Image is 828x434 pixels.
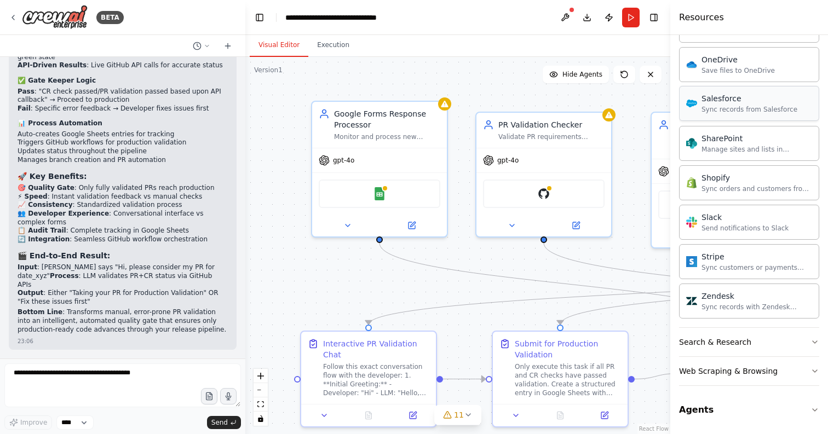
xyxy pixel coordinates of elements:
[50,272,79,280] strong: Process
[562,70,602,79] span: Hide Agents
[18,88,34,95] strong: Pass
[545,219,607,232] button: Open in side panel
[18,61,228,70] li: : Live GitHub API calls for accurate status
[679,328,819,356] button: Search & Research
[188,39,215,53] button: Switch to previous chat
[702,303,812,311] div: Sync records with Zendesk Support
[702,66,775,75] div: Save files to OneDrive
[679,395,819,425] button: Agents
[498,119,605,130] div: PR Validation Checker
[96,11,124,24] div: BETA
[702,291,812,302] div: Zendesk
[434,405,481,425] button: 11
[635,368,677,385] g: Edge from 5de6b8a1-d2d0-457c-b02b-408c1767cc64 to baae8706-f6b4-415b-9de7-063157ce3616
[207,416,241,429] button: Send
[702,133,812,144] div: SharePoint
[220,388,237,404] button: Click to speak your automation idea
[18,235,228,244] li: : Seamless GitHub workflow orchestration
[686,177,697,188] img: Shopify
[443,374,486,385] g: Edge from 96f3bf1c-f002-42df-a22a-d2b8dbb7e464 to 5de6b8a1-d2d0-457c-b02b-408c1767cc64
[285,12,407,23] nav: breadcrumb
[334,108,440,130] div: Google Forms Response Processor
[454,409,464,420] span: 11
[537,187,550,200] img: GitHub
[252,10,267,25] button: Hide left sidebar
[18,193,228,201] li: : Instant validation feedback vs manual checks
[646,10,662,25] button: Hide right sidebar
[686,98,697,109] img: Salesforce
[18,263,37,271] strong: Input
[18,227,228,235] li: : Complete tracking in Google Sheets
[334,132,440,141] div: Monitor and process new Google Forms submissions for PR validation requests in the connected Goog...
[311,101,448,238] div: Google Forms Response ProcessorMonitor and process new Google Forms submissions for PR validation...
[254,412,268,426] button: toggle interactivity
[333,156,354,165] span: gpt-4o
[18,201,73,209] strong: 📈 Consistency
[254,66,283,74] div: Version 1
[686,217,697,228] img: Slack
[702,54,775,65] div: OneDrive
[4,415,52,430] button: Improve
[686,296,697,306] img: Zendesk
[18,263,228,306] p: : [PERSON_NAME] says "Hi, please consider my PR for date_xyz" : LLM validates PR+CR status via Gi...
[585,409,623,422] button: Open in side panel
[323,338,429,360] div: Interactive PR Validation Chat
[702,172,812,183] div: Shopify
[702,263,812,272] div: Sync customers or payments from Stripe
[18,337,33,345] div: 23:06
[18,184,74,192] strong: 🎯 Quality Gate
[702,212,789,223] div: Slack
[346,409,392,422] button: No output available
[679,337,751,348] div: Search & Research
[18,105,228,113] li: : Specific error feedback → Developer fixes issues first
[22,5,88,30] img: Logo
[639,426,669,432] a: React Flow attribution
[18,289,43,297] strong: Output
[686,256,697,267] img: Stripe
[308,34,358,57] button: Execution
[497,156,519,165] span: gpt-4o
[18,172,87,181] strong: 🚀 Key Benefits:
[18,184,228,193] li: : Only fully validated PRs reach production
[18,138,228,147] li: Triggers GitHub workflows for production validation
[492,331,629,427] div: Submit for Production ValidationOnly execute this task if all PR and CR checks have passed valida...
[254,397,268,412] button: fit view
[18,210,228,227] li: : Conversational interface vs complex forms
[702,93,797,104] div: Salesforce
[18,156,228,165] li: Manages branch creation and PR automation
[18,61,87,69] strong: API-Driven Results
[679,11,724,24] h4: Resources
[381,219,442,232] button: Open in side panel
[374,243,757,325] g: Edge from 9d6ab815-7021-4368-83dd-aaa7fc9d8e29 to baae8706-f6b4-415b-9de7-063157ce3616
[323,362,429,397] div: Follow this exact conversation flow with the developer: 1. **Initial Greeting:** - Developer: "Hi...
[515,338,621,360] div: Submit for Production Validation
[254,369,268,383] button: zoom in
[373,187,386,200] img: Google Sheets
[250,34,308,57] button: Visual Editor
[18,227,66,234] strong: 📋 Audit Trail
[702,251,812,262] div: Stripe
[18,251,110,260] strong: 🎬 End-to-End Result:
[20,418,47,427] span: Improve
[498,132,605,141] div: Validate PR requirements including branch setup (release branch as base, feature branch as head),...
[18,201,228,210] li: : Standardized validation process
[18,308,228,334] p: : Transforms manual, error-prone PR validation into an intelligent, automated quality gate that e...
[702,184,812,193] div: Sync orders and customers from Shopify
[254,369,268,426] div: React Flow controls
[702,105,797,114] div: Sync records from Salesforce
[18,77,96,84] strong: ✅ Gate Keeper Logic
[537,409,584,422] button: No output available
[18,210,109,217] strong: 👥 Developer Experience
[254,383,268,397] button: zoom out
[394,409,432,422] button: Open in side panel
[702,145,812,154] div: Manage sites and lists in SharePoint
[543,66,609,83] button: Hide Agents
[18,235,70,243] strong: 🔄 Integration
[18,308,62,316] strong: Bottom Line
[686,138,697,149] img: SharePoint
[18,105,31,112] strong: Fail
[300,331,437,427] div: Interactive PR Validation ChatFollow this exact conversation flow with the developer: 1. **Initia...
[702,224,789,233] div: Send notifications to Slack
[515,362,621,397] div: Only execute this task if all PR and CR checks have passed validation. Create a structured entry ...
[18,119,102,127] strong: 📊 Process Automation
